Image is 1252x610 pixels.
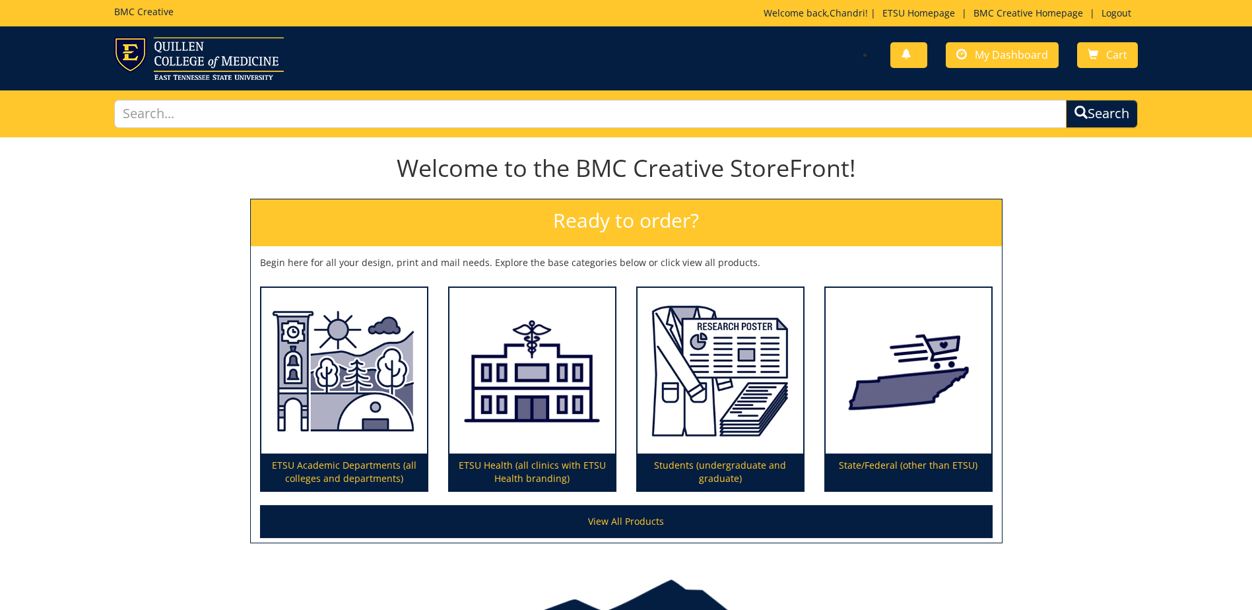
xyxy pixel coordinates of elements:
img: State/Federal (other than ETSU) [826,288,991,454]
p: Students (undergraduate and graduate) [638,454,803,491]
p: Begin here for all your design, print and mail needs. Explore the base categories below or click ... [260,256,993,269]
a: ETSU Health (all clinics with ETSU Health branding) [449,288,615,491]
img: ETSU Academic Departments (all colleges and departments) [261,288,427,454]
a: Chandri [830,7,865,19]
img: Students (undergraduate and graduate) [638,288,803,454]
a: Logout [1095,7,1138,19]
p: Welcome back, ! | | | [764,7,1138,20]
a: My Dashboard [946,42,1059,68]
a: View All Products [260,505,993,538]
p: ETSU Health (all clinics with ETSU Health branding) [449,454,615,491]
h1: Welcome to the BMC Creative StoreFront! [250,155,1003,182]
button: Search [1066,100,1138,128]
a: BMC Creative Homepage [967,7,1090,19]
a: Students (undergraduate and graduate) [638,288,803,491]
h2: Ready to order? [251,199,1002,246]
img: ETSU Health (all clinics with ETSU Health branding) [449,288,615,454]
p: State/Federal (other than ETSU) [826,454,991,491]
img: ETSU logo [114,37,284,80]
h5: BMC Creative [114,7,174,17]
p: ETSU Academic Departments (all colleges and departments) [261,454,427,491]
span: Cart [1106,48,1127,62]
a: ETSU Homepage [876,7,962,19]
a: State/Federal (other than ETSU) [826,288,991,491]
span: My Dashboard [975,48,1048,62]
input: Search... [114,100,1067,128]
a: ETSU Academic Departments (all colleges and departments) [261,288,427,491]
a: Cart [1077,42,1138,68]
